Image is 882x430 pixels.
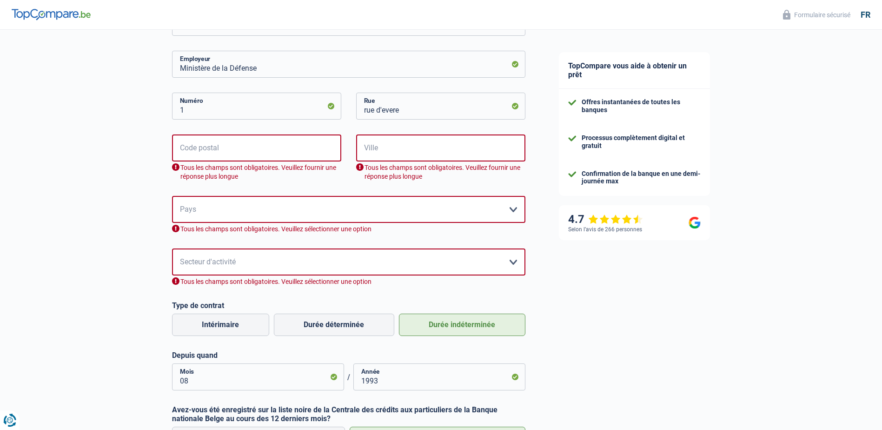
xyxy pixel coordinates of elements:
[582,170,701,186] div: Confirmation de la banque en une demi-journée max
[172,301,525,310] label: Type de contrat
[582,98,701,114] div: Offres instantanées de toutes les banques
[274,314,394,336] label: Durée déterminée
[172,405,525,423] label: Avez-vous été enregistré sur la liste noire de la Centrale des crédits aux particuliers de la Ban...
[172,351,525,360] label: Depuis quand
[559,52,710,89] div: TopCompare vous aide à obtenir un prêt
[356,163,525,181] div: Tous les champs sont obligatoires. Veuillez fournir une réponse plus longue
[2,241,3,241] img: Advertisement
[172,225,525,234] div: Tous les champs sont obligatoires. Veuillez sélectionner une option
[172,314,269,336] label: Intérimaire
[777,7,856,22] button: Formulaire sécurisé
[172,163,341,181] div: Tous les champs sont obligatoires. Veuillez fournir une réponse plus longue
[861,10,870,20] div: fr
[344,373,353,382] span: /
[172,363,344,390] input: MM
[172,277,525,286] div: Tous les champs sont obligatoires. Veuillez sélectionner une option
[582,134,701,150] div: Processus complètement digital et gratuit
[399,314,525,336] label: Durée indéterminée
[353,363,525,390] input: AAAA
[568,213,643,226] div: 4.7
[12,9,91,20] img: TopCompare Logo
[568,226,642,233] div: Selon l’avis de 266 personnes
